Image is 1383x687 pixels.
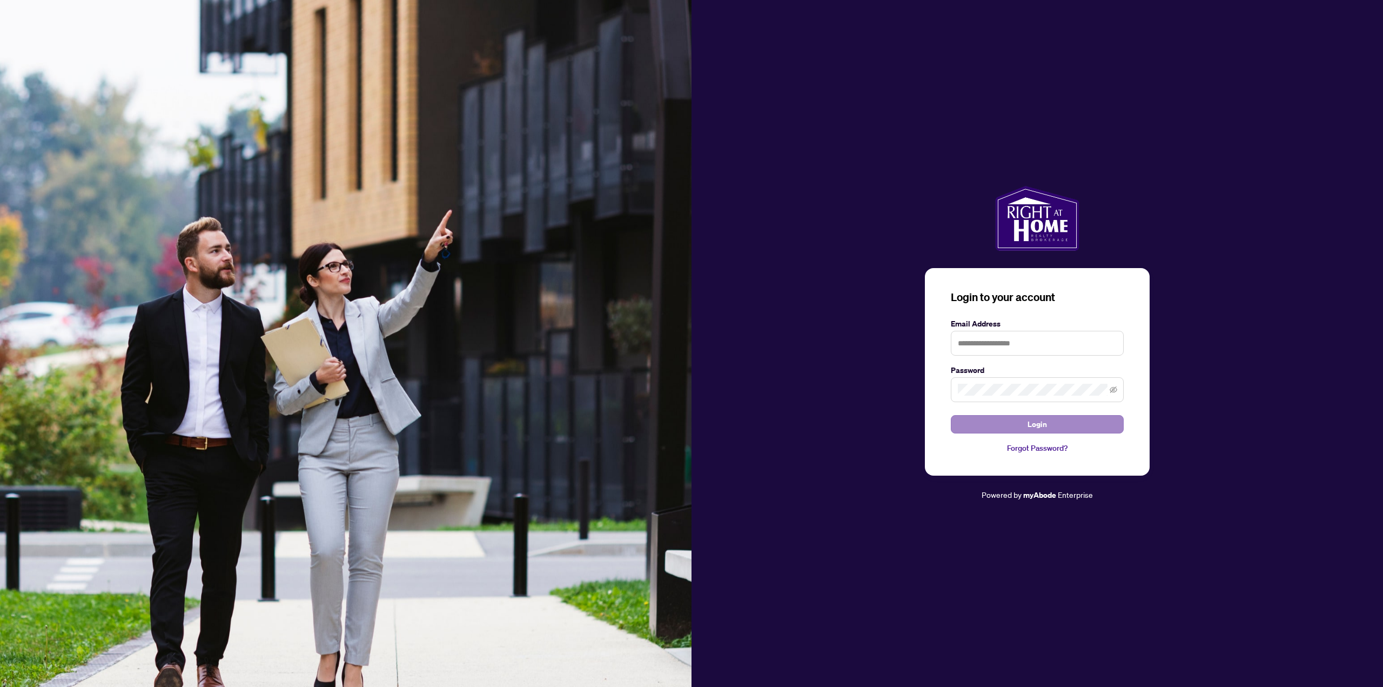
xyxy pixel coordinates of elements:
button: Login [951,415,1124,433]
span: Enterprise [1058,490,1093,499]
a: myAbode [1023,489,1056,501]
label: Email Address [951,318,1124,330]
h3: Login to your account [951,290,1124,305]
span: eye-invisible [1110,386,1117,393]
img: ma-logo [995,186,1079,251]
span: Login [1028,416,1047,433]
label: Password [951,364,1124,376]
span: Powered by [982,490,1022,499]
a: Forgot Password? [951,442,1124,454]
